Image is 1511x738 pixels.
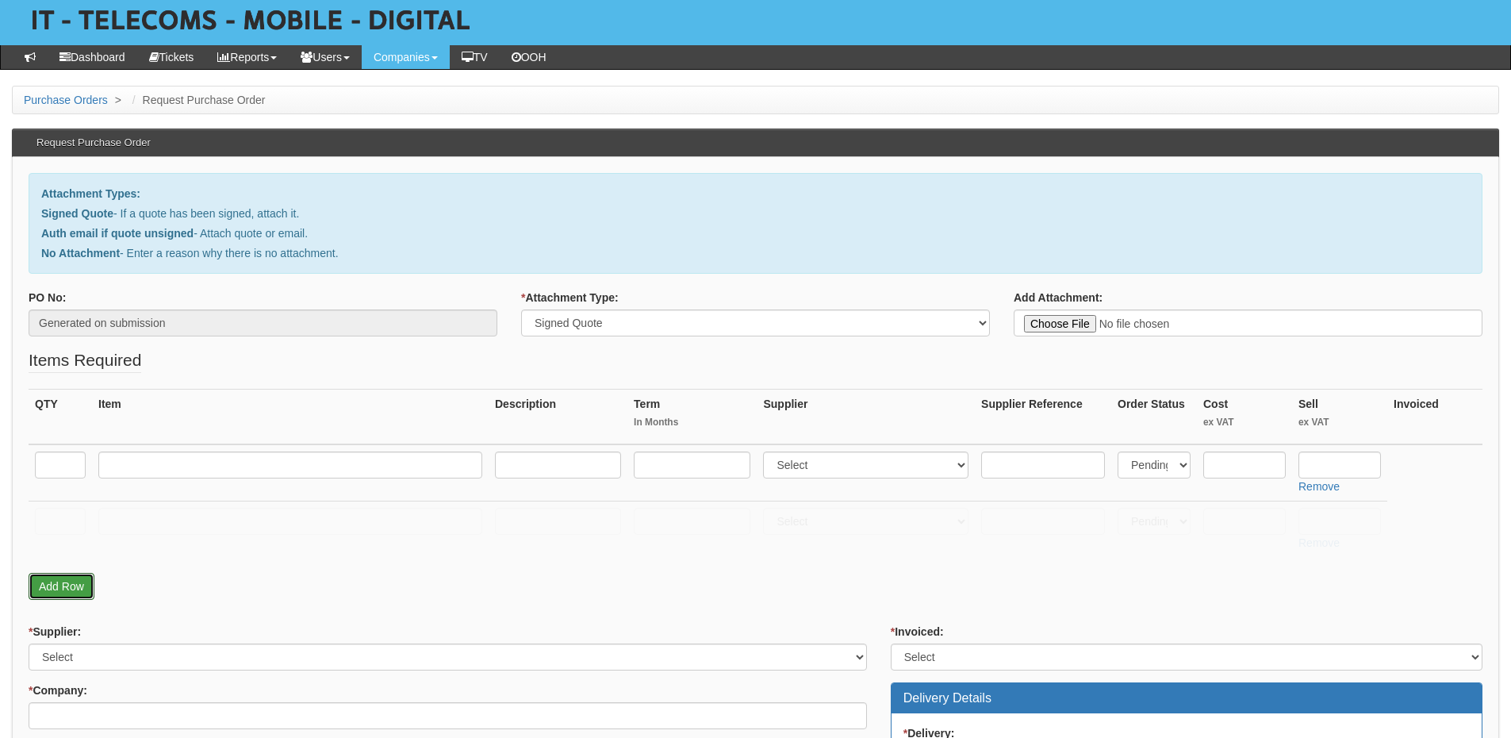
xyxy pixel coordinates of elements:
[521,290,619,306] label: Attachment Type:
[1298,536,1340,549] a: Remove
[48,45,137,69] a: Dashboard
[975,389,1111,444] th: Supplier Reference
[111,94,125,106] span: >
[634,416,750,429] small: In Months
[289,45,362,69] a: Users
[128,92,266,108] li: Request Purchase Order
[1111,389,1197,444] th: Order Status
[1298,480,1340,493] a: Remove
[489,389,627,444] th: Description
[1203,416,1286,429] small: ex VAT
[29,348,141,373] legend: Items Required
[903,691,1470,705] h3: Delivery Details
[1387,389,1482,444] th: Invoiced
[137,45,206,69] a: Tickets
[29,290,66,306] label: PO No:
[24,94,108,106] a: Purchase Orders
[41,225,1470,241] p: - Attach quote or email.
[29,573,94,600] a: Add Row
[92,389,489,444] th: Item
[757,389,975,444] th: Supplier
[1298,416,1381,429] small: ex VAT
[29,682,87,698] label: Company:
[41,207,113,220] b: Signed Quote
[41,187,140,200] b: Attachment Types:
[891,624,944,640] label: Invoiced:
[1197,389,1292,444] th: Cost
[1292,389,1387,444] th: Sell
[362,45,450,69] a: Companies
[450,45,500,69] a: TV
[627,389,757,444] th: Term
[1014,290,1103,306] label: Add Attachment:
[29,624,81,640] label: Supplier:
[41,247,120,259] b: No Attachment
[500,45,558,69] a: OOH
[41,245,1470,261] p: - Enter a reason why there is no attachment.
[29,389,92,444] th: QTY
[41,206,1470,221] p: - If a quote has been signed, attach it.
[41,227,194,240] b: Auth email if quote unsigned
[205,45,289,69] a: Reports
[29,129,159,156] h3: Request Purchase Order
